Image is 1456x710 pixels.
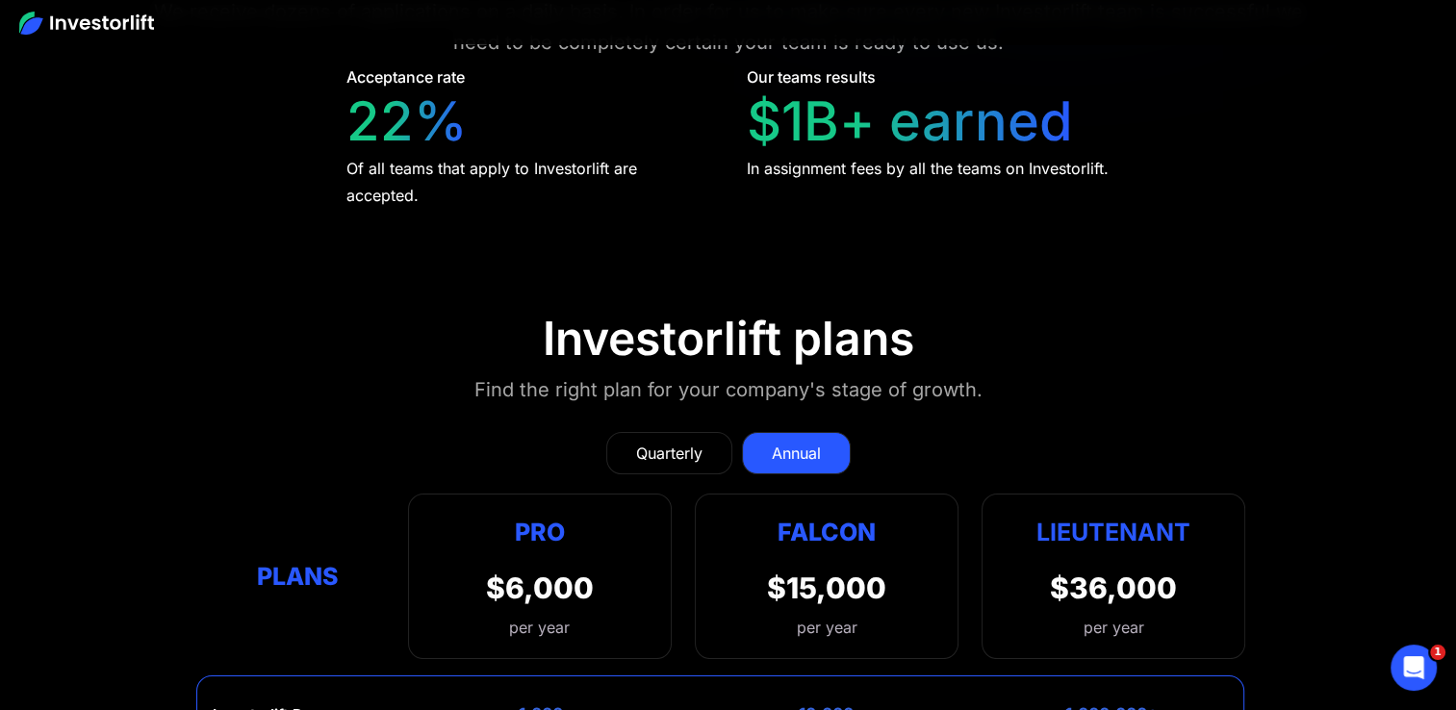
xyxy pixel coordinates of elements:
div: In assignment fees by all the teams on Investorlift. [747,155,1109,182]
div: Falcon [778,514,876,551]
div: $6,000 [486,571,594,605]
div: Pro [486,514,594,551]
div: $1B+ earned [747,89,1073,154]
div: Investorlift plans [543,311,914,367]
div: per year [1083,616,1143,639]
strong: Lieutenant [1036,518,1190,546]
div: Quarterly [636,442,702,465]
div: Of all teams that apply to Investorlift are accepted. [346,155,711,209]
div: 22% [346,89,468,154]
div: $15,000 [767,571,886,605]
div: Our teams results [747,65,876,89]
div: Find the right plan for your company's stage of growth. [474,374,983,405]
iframe: Intercom live chat [1391,645,1437,691]
div: per year [486,616,594,639]
div: $36,000 [1050,571,1177,605]
div: Acceptance rate [346,65,465,89]
div: Plans [211,557,385,595]
div: per year [796,616,856,639]
span: 1 [1430,645,1445,660]
div: Annual [772,442,821,465]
